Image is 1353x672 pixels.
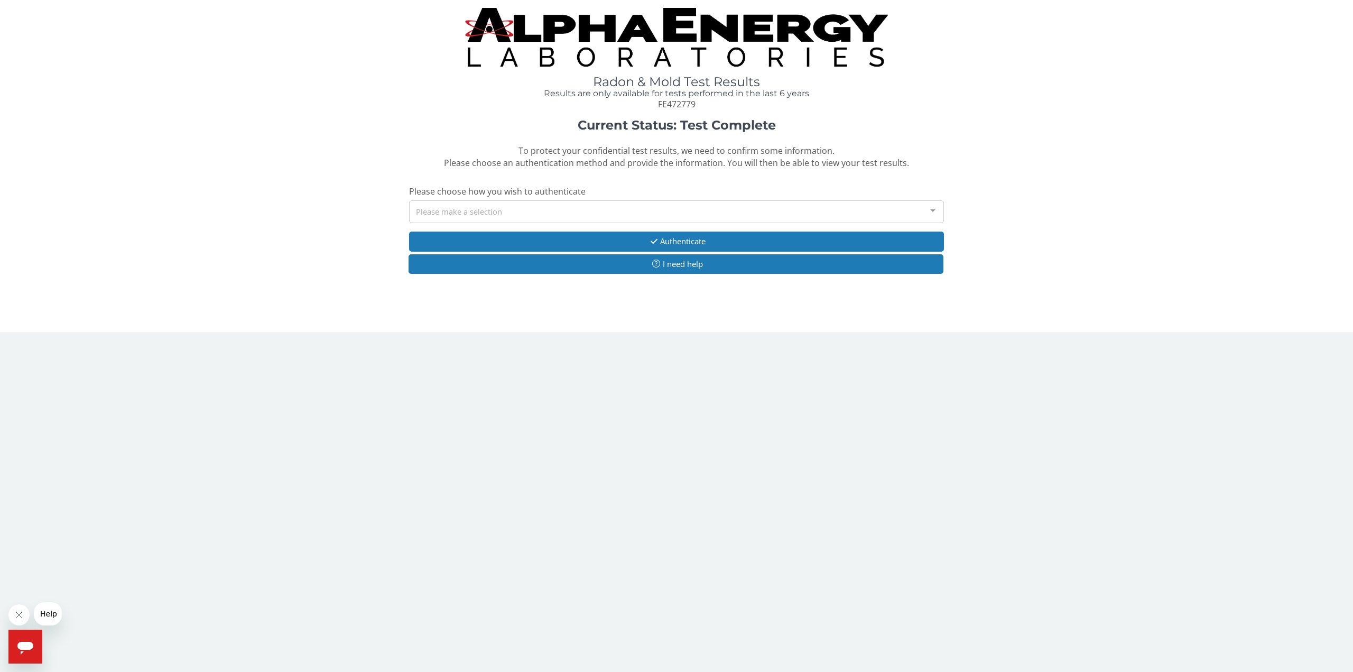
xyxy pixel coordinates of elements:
button: Authenticate [409,232,944,251]
h4: Results are only available for tests performed in the last 6 years [409,89,944,98]
iframe: Close message [8,604,30,625]
img: TightCrop.jpg [465,8,888,67]
span: Please make a selection [416,205,502,217]
button: I need help [409,254,943,274]
h1: Radon & Mold Test Results [409,75,944,89]
strong: Current Status: Test Complete [578,117,776,133]
iframe: Message from company [34,602,62,625]
span: Please choose how you wish to authenticate [409,186,586,197]
span: To protect your confidential test results, we need to confirm some information. Please choose an ... [444,145,909,169]
span: FE472779 [658,98,696,110]
iframe: Button to launch messaging window [8,630,42,664]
